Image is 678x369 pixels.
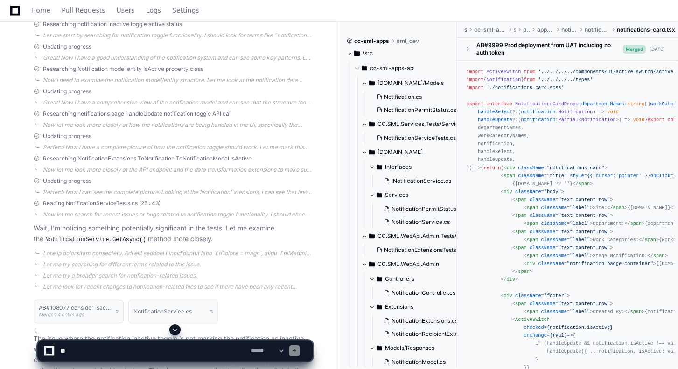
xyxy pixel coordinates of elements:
span: < = > [524,309,593,314]
h1: AB#108077 consider isactive flag [39,305,111,311]
span: < = > [524,253,593,258]
span: handleUpdate [478,117,512,123]
span: "text-content-row" [559,301,610,306]
span: Updating progress [43,88,91,95]
button: NotificationService.cs [380,216,475,229]
span: span [515,213,527,218]
span: < = > [512,301,613,306]
span: CC.SML.Services.Tests/Services [377,120,465,128]
span: Logs [146,7,161,13]
svg: Directory [354,48,360,59]
button: cc-sml-apps-api [354,61,458,76]
span: : [521,109,593,115]
span: string [627,101,644,107]
span: "title" [547,173,567,179]
button: CC.SML.Services.Tests/Services [362,117,465,132]
span: </ > [624,221,644,226]
span: "text-content-row" [559,245,610,251]
span: Notification.cs [384,93,422,101]
span: className [538,261,564,266]
span: ( ) => [518,109,604,115]
span: "label" [570,221,590,226]
span: cc-sml-apps [354,37,389,45]
span: span [515,301,527,306]
span: < = > [512,245,613,251]
span: src [514,26,516,34]
span: {{ [587,173,593,179]
span: Researching notifications page handleUpdate notification toggle API call [43,110,232,118]
span: Updating progress [43,43,91,50]
svg: Directory [369,77,375,89]
span: span [527,205,538,210]
span: className [541,253,567,258]
span: div [527,261,535,266]
div: Now let me search for recent issues or bugs related to notification toggle functionality. I shoul... [43,211,313,218]
span: </ > [648,253,668,258]
span: div [507,165,515,171]
span: pages [523,26,530,34]
div: Now let me look more closely at the API endpoint and the data transformation extensions to make s... [43,166,313,174]
span: [DOMAIN_NAME]/Models [377,79,444,87]
code: NotificationService.GetAsync() [43,236,148,244]
span: div [507,277,515,282]
button: AB#108077 consider isactive flagMerged 4 hours ago2 [34,300,124,323]
span: NotificationController.cs [391,289,455,297]
div: [DATE] [650,46,665,53]
span: </ > [624,309,644,314]
span: notification [521,109,555,115]
span: [DOMAIN_NAME] [377,148,423,156]
span: Extensions [385,303,413,311]
span: : < > [521,117,619,123]
span: className [530,301,555,306]
span: sml_dev [397,37,419,45]
span: className [541,221,567,226]
span: src [464,26,466,34]
span: "label" [570,205,590,210]
span: </ > [573,181,593,187]
span: pointer [619,173,639,179]
span: Home [31,7,50,13]
svg: Directory [377,273,382,285]
div: Great! Now I have a comprehensive view of the notification model and can see that the structure l... [43,99,313,106]
span: Notification [559,109,593,115]
span: Merged [623,45,646,54]
span: "text-content-row" [559,197,610,202]
button: Notification.cs [373,91,460,104]
span: span [653,253,665,258]
span: className [530,245,555,251]
span: span [527,237,538,243]
span: span [515,245,527,251]
div: Lore ip dolorsitam consectetu. Adi elit seddoei t incididuntut labo `EtDolore = magn`, aliqu `Eni... [43,250,313,257]
span: export [648,117,665,123]
span: span [503,173,515,179]
button: INotificationService.cs [380,174,467,188]
span: </ > [607,205,627,210]
button: NotificationExtensions.cs [380,314,475,327]
span: from [524,69,536,75]
span: className [541,309,567,314]
span: className [530,229,555,235]
span: className [541,205,567,210]
button: /src [347,46,450,61]
span: < = > [512,197,613,202]
button: NotificationPermitStatusService.cs [380,202,475,216]
span: </ > [639,237,659,243]
button: Controllers [369,272,473,286]
span: app-settings [537,26,554,34]
span: < = > [524,261,656,266]
span: span [527,221,538,226]
span: ActiveSwitch [486,69,521,75]
span: Pull Requests [62,7,105,13]
span: className [530,213,555,218]
div: Great! Now I have a good understanding of the notification system and can see some key patterns. ... [43,54,313,62]
span: Updating progress [43,177,91,185]
span: NotificationPermitStatus.cs [384,106,456,114]
span: "notifications-card" [547,165,604,171]
div: Let me try a broader search for notification-related issues. [43,272,313,279]
span: "label" [570,253,590,258]
span: Partial [559,117,579,123]
button: NotificationPermitStatus.cs [373,104,460,117]
button: NotificationExtensionsTests.cs [373,244,464,257]
span: < = > [501,293,570,299]
span: import [466,85,483,91]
